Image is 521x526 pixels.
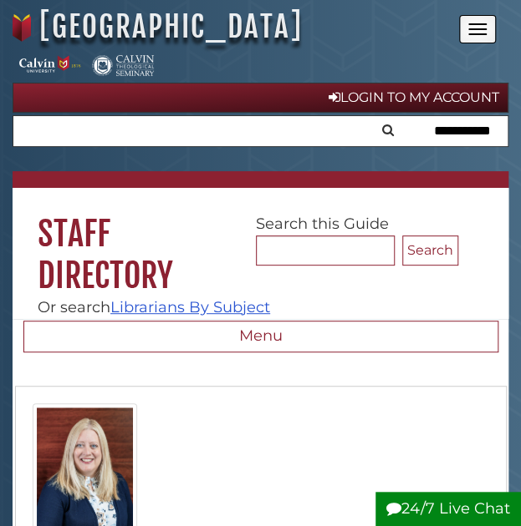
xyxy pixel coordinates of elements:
[110,298,270,316] a: Librarians By Subject
[38,298,270,316] span: Or search
[23,321,498,352] button: Menu
[13,83,508,113] a: Login to My Account
[13,171,508,188] nav: breadcrumb
[382,124,394,136] i: Search
[402,235,458,266] button: Search
[459,15,496,43] button: Open the menu
[13,188,508,296] h1: Staff Directory
[375,492,521,526] button: 24/7 Live Chat
[39,8,303,45] a: [GEOGRAPHIC_DATA]
[377,116,399,141] button: Search
[92,55,154,76] img: Calvin Theological Seminary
